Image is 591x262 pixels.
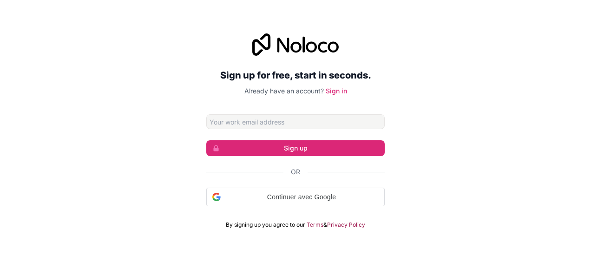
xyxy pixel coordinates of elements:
[244,87,324,95] span: Already have an account?
[226,221,305,229] span: By signing up you agree to our
[307,221,323,229] a: Terms
[323,221,327,229] span: &
[327,221,365,229] a: Privacy Policy
[291,167,300,177] span: Or
[206,188,385,206] div: Continuer avec Google
[224,192,379,202] span: Continuer avec Google
[326,87,347,95] a: Sign in
[206,140,385,156] button: Sign up
[206,67,385,84] h2: Sign up for free, start in seconds.
[206,114,385,129] input: Email address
